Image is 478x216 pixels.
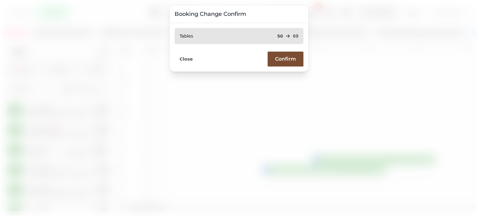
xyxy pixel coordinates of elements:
[268,52,303,67] button: Confirm
[180,57,193,61] span: Close
[277,33,283,39] p: 50
[293,33,298,39] p: 69
[180,33,193,39] p: Tables
[175,10,303,18] h3: Booking Change Confirm
[275,57,296,62] span: Confirm
[175,55,198,63] button: Close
